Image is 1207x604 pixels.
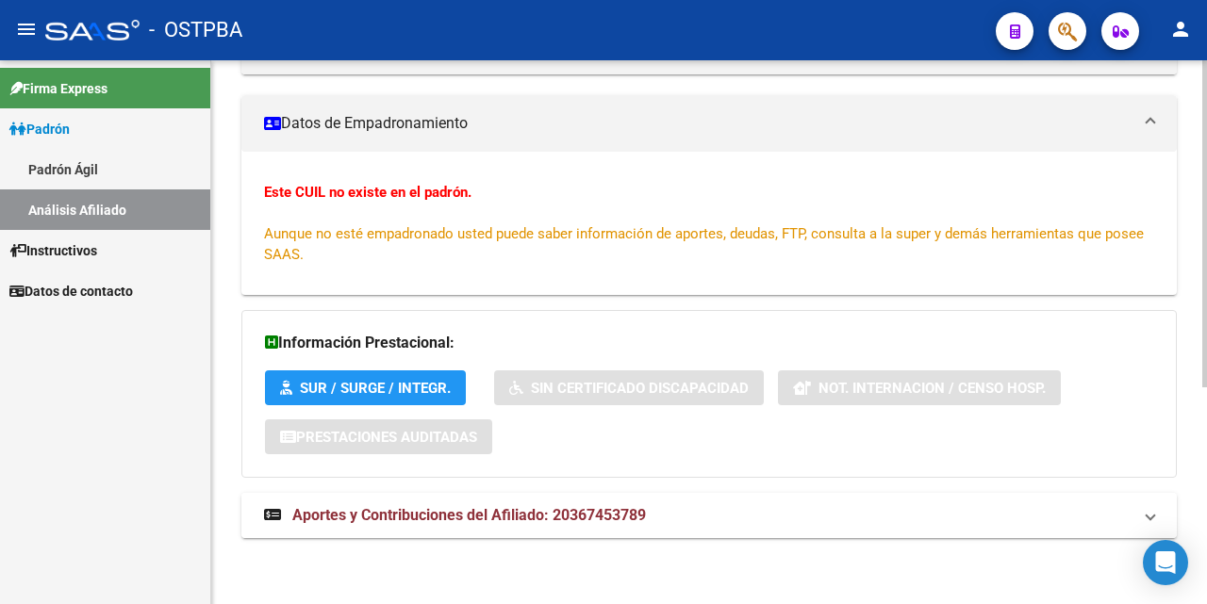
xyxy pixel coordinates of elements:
[241,152,1177,295] div: Datos de Empadronamiento
[296,429,477,446] span: Prestaciones Auditadas
[531,380,749,397] span: Sin Certificado Discapacidad
[9,119,70,139] span: Padrón
[778,370,1061,405] button: Not. Internacion / Censo Hosp.
[265,370,466,405] button: SUR / SURGE / INTEGR.
[265,330,1153,356] h3: Información Prestacional:
[265,419,492,454] button: Prestaciones Auditadas
[9,240,97,261] span: Instructivos
[9,281,133,302] span: Datos de contacto
[241,493,1177,538] mat-expansion-panel-header: Aportes y Contribuciones del Afiliado: 20367453789
[9,78,107,99] span: Firma Express
[264,184,471,201] strong: Este CUIL no existe en el padrón.
[149,9,242,51] span: - OSTPBA
[292,506,646,524] span: Aportes y Contribuciones del Afiliado: 20367453789
[494,370,764,405] button: Sin Certificado Discapacidad
[264,113,1132,134] mat-panel-title: Datos de Empadronamiento
[264,225,1144,263] span: Aunque no esté empadronado usted puede saber información de aportes, deudas, FTP, consulta a la s...
[1169,18,1192,41] mat-icon: person
[241,95,1177,152] mat-expansion-panel-header: Datos de Empadronamiento
[818,380,1046,397] span: Not. Internacion / Censo Hosp.
[15,18,38,41] mat-icon: menu
[300,380,451,397] span: SUR / SURGE / INTEGR.
[1143,540,1188,585] div: Open Intercom Messenger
